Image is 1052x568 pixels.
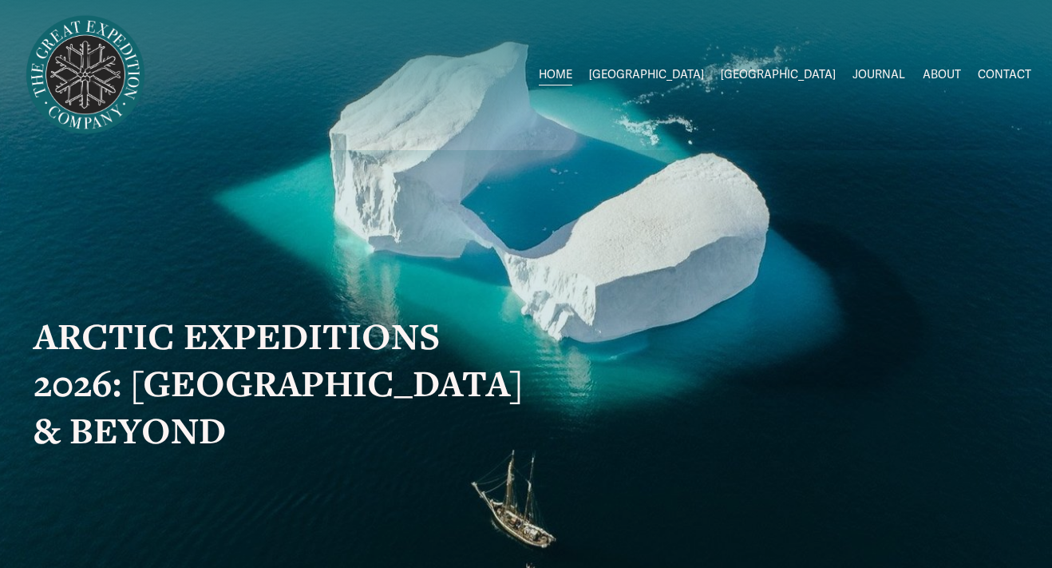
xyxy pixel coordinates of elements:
[923,64,961,87] a: ABOUT
[721,64,836,87] a: folder dropdown
[34,312,532,455] strong: ARCTIC EXPEDITIONS 2026: [GEOGRAPHIC_DATA] & BEYOND
[589,64,704,87] a: folder dropdown
[589,65,704,85] span: [GEOGRAPHIC_DATA]
[721,65,836,85] span: [GEOGRAPHIC_DATA]
[21,10,150,140] img: Arctic Expeditions
[852,64,905,87] a: JOURNAL
[539,64,572,87] a: HOME
[978,64,1031,87] a: CONTACT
